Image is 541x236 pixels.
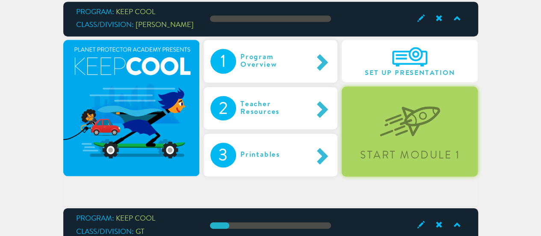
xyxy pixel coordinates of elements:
div: 3 [210,143,236,167]
span: KEEP COOL [116,9,155,16]
span: Class/Division: [76,228,134,236]
div: Printables [236,143,302,167]
img: startLevel-067b1d7070320fa55a55bc2f2caa8c2a.png [380,92,440,136]
span: Collapse [447,219,465,231]
span: KEEP COOL [116,215,155,222]
span: [PERSON_NAME] [136,21,194,29]
div: 1 [210,49,236,74]
span: Set Up Presentation [349,69,471,77]
div: Start Module 1 [343,150,476,161]
span: Edit Class [411,13,429,24]
span: GT [136,228,145,236]
span: Collapse [447,13,465,24]
div: Program Overview [236,49,312,74]
span: Archive Class [429,13,447,24]
span: Class/Division: [76,21,134,29]
div: 2 [210,96,236,121]
span: Archive Class [429,219,447,231]
span: Program: [76,9,114,16]
img: keepCool-513e2dc5847d4f1af6d7556ebba5f062.png [63,40,199,176]
span: Edit Class [411,219,429,231]
span: Program: [76,215,114,222]
div: Teacher Resources [236,96,312,121]
img: A6IEyHKz3Om3AAAAAElFTkSuQmCC [392,47,427,66]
